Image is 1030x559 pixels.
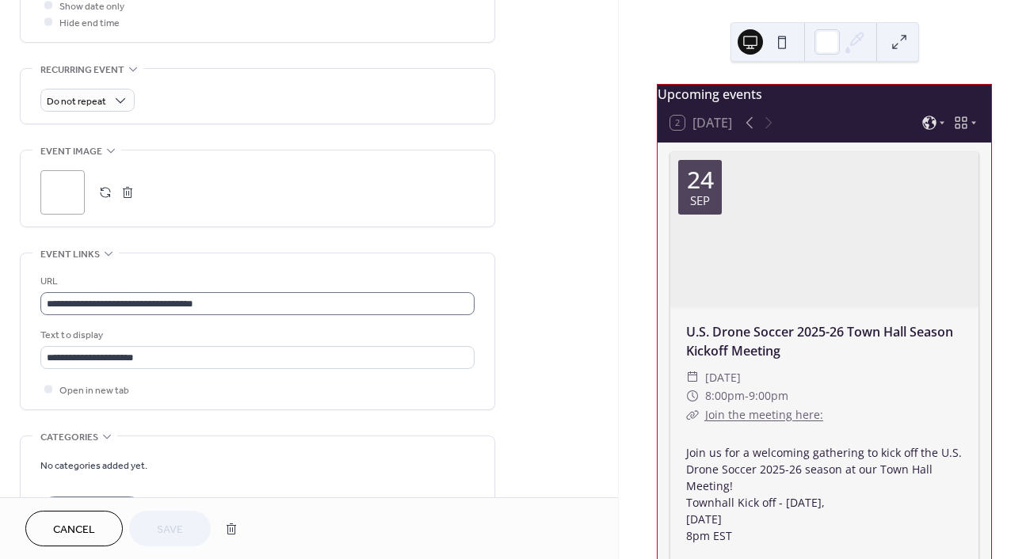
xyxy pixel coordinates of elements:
[40,246,100,263] span: Event links
[686,386,699,405] div: ​
[705,407,823,422] a: Join the meeting here:
[686,323,953,359] a: U.S. Drone Soccer 2025-26 Town Hall Season Kickoff Meeting
[686,405,699,424] div: ​
[40,143,102,160] span: Event image
[40,62,124,78] span: Recurring event
[658,85,991,104] div: Upcoming events
[53,522,95,538] span: Cancel
[40,273,471,290] div: URL
[59,15,120,32] span: Hide end time
[690,195,710,207] div: Sep
[745,386,749,405] span: -
[25,511,123,546] button: Cancel
[40,458,147,474] span: No categories added yet.
[705,386,745,405] span: 8:00pm
[705,368,741,387] span: [DATE]
[40,170,85,215] div: ;
[749,386,788,405] span: 9:00pm
[670,444,978,544] div: Join us for a welcoming gathering to kick off the U.S. Drone Soccer 2025-26 season at our Town Ha...
[40,496,143,523] button: Add Category
[687,168,714,192] div: 24
[40,327,471,344] div: Text to display
[59,382,129,399] span: Open in new tab
[40,429,98,446] span: Categories
[686,368,699,387] div: ​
